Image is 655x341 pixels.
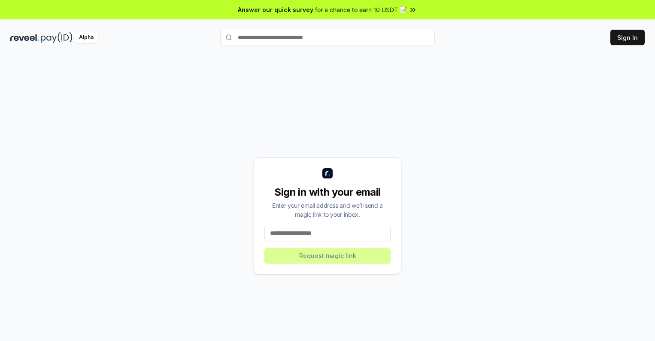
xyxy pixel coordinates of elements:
[238,5,313,14] span: Answer our quick survey
[610,30,645,45] button: Sign In
[322,168,333,178] img: logo_small
[10,32,39,43] img: reveel_dark
[264,201,391,219] div: Enter your email address and we’ll send a magic link to your inbox.
[74,32,98,43] div: Alpha
[41,32,73,43] img: pay_id
[264,185,391,199] div: Sign in with your email
[315,5,407,14] span: for a chance to earn 10 USDT 📝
